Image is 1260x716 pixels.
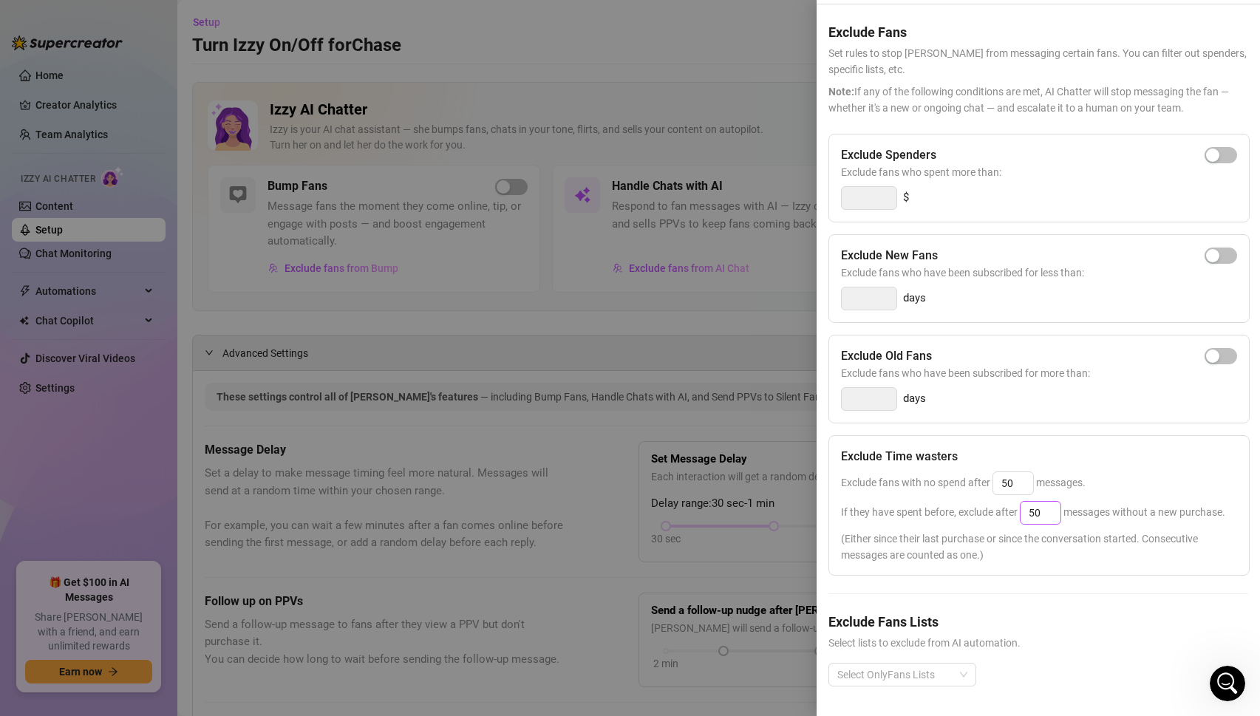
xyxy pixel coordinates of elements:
[13,438,283,478] textarea: Message…
[64,183,252,197] div: joined the conversation
[828,22,1248,42] h5: Exclude Fans
[841,531,1237,563] span: (Either since their last purchase or since the conversation started. Consecutive messages are cou...
[24,223,231,368] div: Hi there, please share the fan’s username ID, the name of the bundle [PERSON_NAME] sent, and the ...
[47,484,58,496] button: Emoji picker
[53,389,284,464] div: The fan's username is @pav3inaz and the name of the bundle is Bathtub Jerking. The date is [DATE]...
[841,247,938,265] h5: Exclude New Fans
[841,477,1086,488] span: Exclude fans with no spend after messages.
[65,398,272,455] div: The fan's username is @pav3inaz and the name of the bundle is Bathtub Jerking. The date is [DATE]...
[828,83,1248,116] span: If any of the following conditions are met, AI Chatter will stop messaging the fan — whether it's...
[64,185,146,195] b: [PERSON_NAME]
[828,635,1248,651] span: Select lists to exclude from AI automation.
[828,45,1248,78] span: Set rules to stop [PERSON_NAME] from messaging certain fans. You can filter out spenders, specifi...
[903,390,926,408] span: days
[253,478,277,502] button: Send a message…
[10,6,38,34] button: go back
[841,146,936,164] h5: Exclude Spenders
[828,86,854,98] span: Note:
[841,365,1237,381] span: Exclude fans who have been subscribed for more than:
[72,7,168,18] h1: [PERSON_NAME]
[841,347,932,365] h5: Exclude Old Fans
[841,448,958,466] h5: Exclude Time wasters
[12,389,284,476] div: pinpoint says…
[72,18,137,33] p: Active 2h ago
[841,506,1225,518] span: If they have spent before, exclude after messages without a new purchase.
[841,265,1237,281] span: Exclude fans who have been subscribed for less than:
[841,164,1237,180] span: Exclude fans who spent more than:
[259,6,286,33] div: Close
[903,189,909,207] span: $
[828,612,1248,632] h5: Exclude Fans Lists
[12,214,284,389] div: Ella says…
[231,6,259,34] button: Home
[903,290,926,307] span: days
[12,180,284,214] div: Ella says…
[44,183,59,197] img: Profile image for Ella
[42,8,66,32] img: Profile image for Ella
[23,484,35,496] button: Upload attachment
[1210,666,1245,701] iframe: Intercom live chat
[12,160,284,180] div: [DATE]
[12,214,242,377] div: Hi there, please share the fan’s username ID, the name of the bundle [PERSON_NAME] sent, and the ...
